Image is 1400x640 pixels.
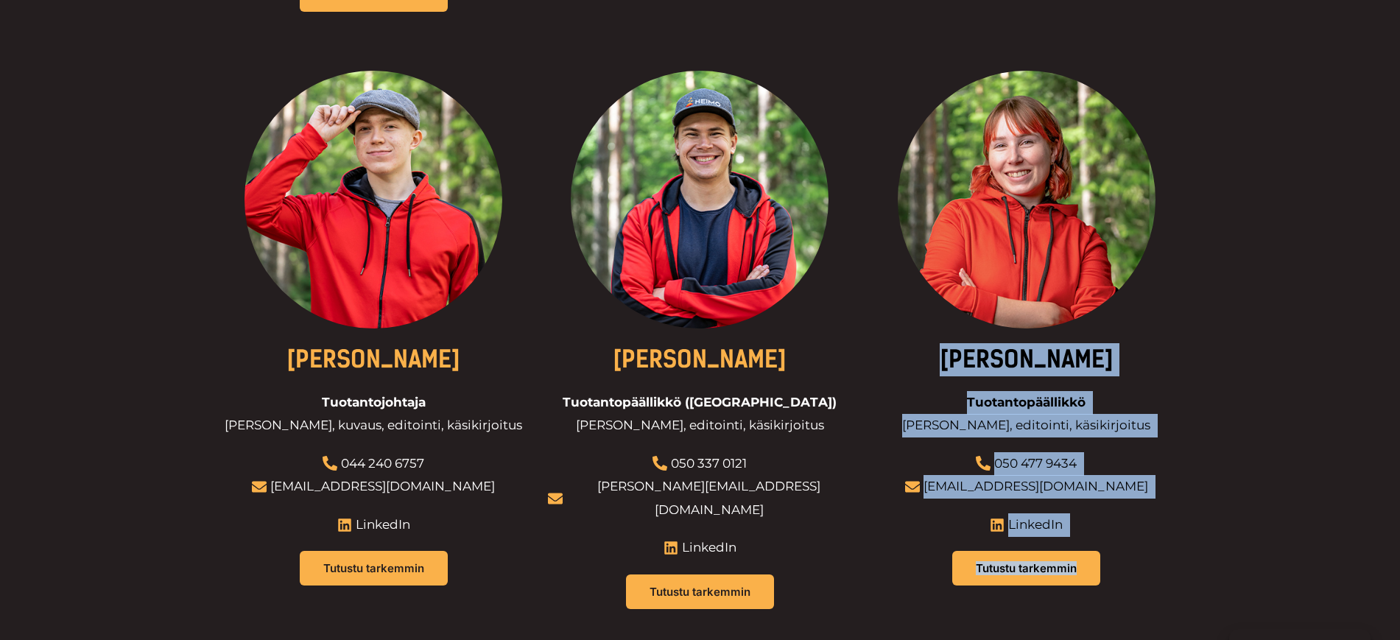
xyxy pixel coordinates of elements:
[952,551,1100,586] a: Tutustu tarkemmin
[678,536,736,560] span: LinkedIn
[990,513,1063,537] a: LinkedIn
[976,563,1077,574] span: Tutustu tarkemmin
[300,551,448,586] a: Tutustu tarkemmin
[576,414,824,437] span: [PERSON_NAME], editointi, käsikirjoitus
[270,479,495,493] a: [EMAIL_ADDRESS][DOMAIN_NAME]
[671,456,747,471] a: 050 337 0121
[337,513,410,537] a: LinkedIn
[626,574,774,609] a: Tutustu tarkemmin
[994,456,1077,471] a: 050 477 9434
[597,479,820,517] a: [PERSON_NAME][EMAIL_ADDRESS][DOMAIN_NAME]
[323,563,424,574] span: Tutustu tarkemmin
[924,479,1148,493] a: [EMAIL_ADDRESS][DOMAIN_NAME]
[1005,513,1063,537] span: LinkedIn
[940,345,1114,373] a: [PERSON_NAME]
[650,586,750,597] span: Tutustu tarkemmin
[613,345,787,373] a: [PERSON_NAME]
[225,414,522,437] span: [PERSON_NAME], kuvaus, editointi, käsikirjoitus
[322,391,426,415] span: Tuotantojohtaja
[563,391,837,415] span: Tuotantopäällikkö ([GEOGRAPHIC_DATA])
[967,391,1086,415] span: Tuotantopäällikkö
[341,456,424,471] a: 044 240 6757
[664,536,736,560] a: LinkedIn
[286,345,460,373] a: [PERSON_NAME]
[352,513,410,537] span: LinkedIn
[902,414,1150,437] span: [PERSON_NAME], editointi, käsikirjoitus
